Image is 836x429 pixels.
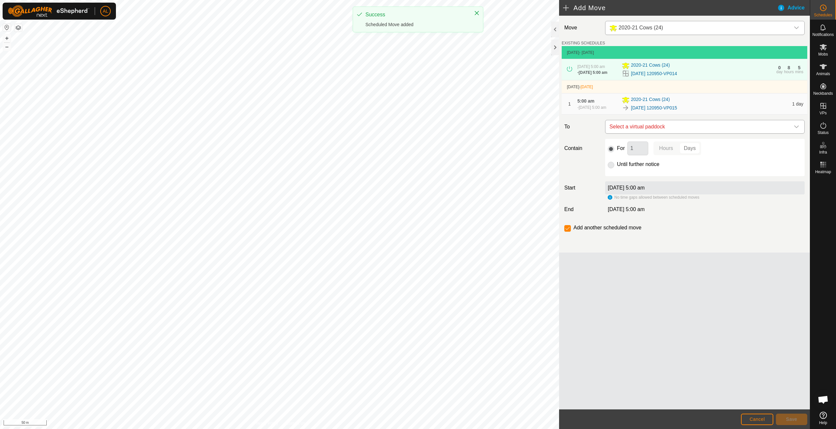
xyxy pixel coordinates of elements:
div: Success [365,11,467,19]
span: 2020-21 Cows (24) [631,96,670,104]
label: To [562,120,603,134]
button: Close [472,8,481,18]
span: [DATE] 5:00 am [579,70,607,75]
div: 5 [798,65,800,70]
a: [DATE] 120950-VP015 [631,105,677,111]
label: EXISTING SCHEDULES [562,40,605,46]
div: day [776,70,782,74]
span: [DATE] [581,85,593,89]
span: Help [819,421,827,425]
label: For [617,146,625,151]
div: mins [795,70,803,74]
span: 2020-21 Cows (24) [619,25,663,30]
div: Scheduled Move added [365,21,467,28]
span: [DATE] [567,85,579,89]
a: Help [810,409,836,427]
button: – [3,43,11,51]
span: [DATE] 5:00 am [608,206,645,212]
span: Heatmap [815,170,831,174]
button: Map Layers [14,24,22,32]
div: - [577,70,607,75]
label: Until further notice [617,162,659,167]
span: No time gaps allowed between scheduled moves [614,195,699,200]
button: Cancel [741,414,773,425]
span: 2020-21 Cows (24) [631,62,670,70]
a: Privacy Policy [254,421,278,426]
span: Neckbands [813,91,833,95]
label: Start [562,184,603,192]
button: + [3,34,11,42]
span: Status [817,131,828,135]
span: Cancel [749,417,765,422]
div: Open chat [813,390,833,409]
div: 0 [778,65,781,70]
span: Schedules [814,13,832,17]
span: Mobs [818,52,828,56]
div: dropdown trigger [790,120,803,133]
label: Contain [562,144,603,152]
span: [DATE] 5:00 am [577,64,605,69]
span: 5:00 am [577,98,594,104]
span: - [579,85,593,89]
img: To [622,104,630,112]
span: - [DATE] [579,50,594,55]
h2: Add Move [563,4,777,12]
div: dropdown trigger [790,21,803,35]
span: AL [103,8,108,15]
span: Animals [816,72,830,76]
img: Gallagher Logo [8,5,89,17]
div: hours [784,70,794,74]
span: Infra [819,150,827,154]
div: 8 [788,65,790,70]
button: Save [776,414,807,425]
span: Save [786,417,797,422]
label: End [562,206,603,213]
span: Select a virtual paddock [607,120,790,133]
a: [DATE] 120950-VP014 [631,70,677,77]
span: 1 day [792,101,803,107]
label: Add another scheduled move [573,225,641,230]
span: [DATE] 5:00 am [579,105,606,110]
span: [DATE] [567,50,579,55]
span: VPs [819,111,827,115]
label: Move [562,21,603,35]
label: [DATE] 5:00 am [608,185,645,190]
div: - [577,105,606,110]
span: 2020-21 Cows [607,21,790,35]
div: Advice [777,4,810,12]
a: Contact Us [286,421,305,426]
span: Notifications [812,33,834,37]
span: 1 [568,101,571,107]
button: Reset Map [3,24,11,31]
